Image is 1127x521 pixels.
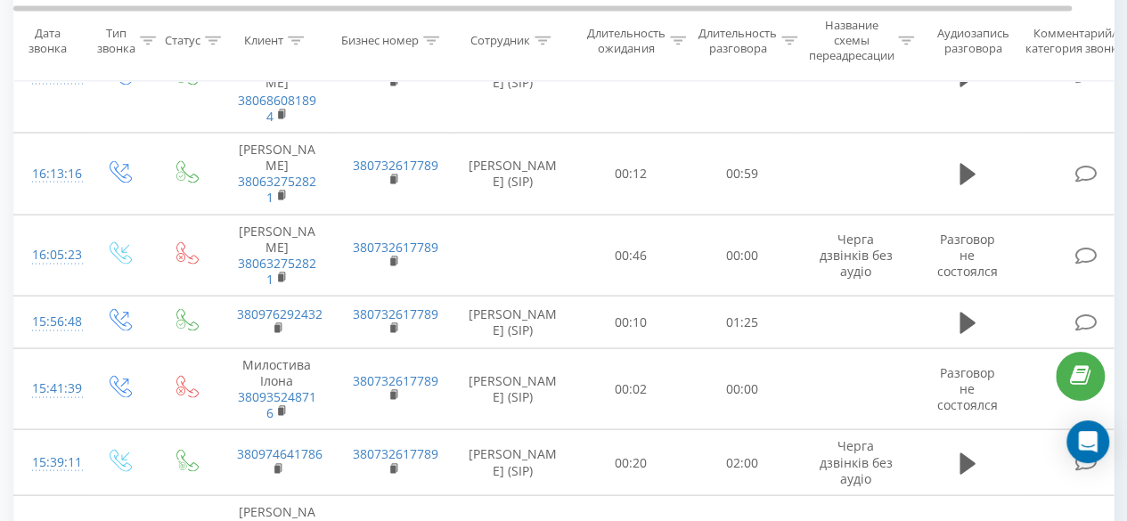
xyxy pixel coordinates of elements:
div: Клиент [244,34,283,49]
td: 02:00 [687,429,798,495]
a: 380732617789 [353,238,438,255]
td: 00:00 [687,347,798,429]
span: Разговор не состоялся [937,230,998,279]
td: 00:46 [576,214,687,296]
td: 00:00 [687,214,798,296]
div: 15:39:11 [32,444,68,479]
div: Длительность разговора [698,26,777,56]
a: 380935248716 [238,387,316,420]
td: [PERSON_NAME] (SIP) [451,347,576,429]
div: Сотрудник [470,34,530,49]
div: Бизнес номер [341,34,419,49]
a: 380732617789 [353,444,438,461]
a: 380976292432 [237,305,323,322]
div: 16:13:16 [32,156,68,191]
td: [PERSON_NAME] (SIP) [451,132,576,214]
a: 380632752821 [238,254,316,287]
a: 380632752821 [238,172,316,205]
td: Черга дзвінків без аудіо [798,429,914,495]
td: Милостива Ілона [219,347,335,429]
a: 380732617789 [353,371,438,388]
div: Статус [165,34,200,49]
td: 00:20 [576,429,687,495]
div: Название схемы переадресации [808,19,894,64]
td: [PERSON_NAME] [219,214,335,296]
td: [PERSON_NAME] (SIP) [451,429,576,495]
td: 00:02 [576,347,687,429]
td: Черга дзвінків без аудіо [798,214,914,296]
td: 00:10 [576,296,687,347]
div: Open Intercom Messenger [1066,420,1109,463]
a: 380732617789 [353,305,438,322]
div: 15:56:48 [32,304,68,338]
div: Тип звонка [97,26,135,56]
a: 380686081894 [238,91,316,124]
div: Длительность ожидания [587,26,666,56]
div: Комментарий/категория звонка [1023,26,1127,56]
a: 380732617789 [353,156,438,173]
td: [PERSON_NAME] [219,132,335,214]
div: 16:05:23 [32,237,68,272]
td: [PERSON_NAME] (SIP) [451,296,576,347]
div: Аудиозапись разговора [929,26,1016,56]
div: Дата звонка [14,26,80,56]
td: 00:59 [687,132,798,214]
span: Разговор не состоялся [937,363,998,412]
a: 380974641786 [237,444,323,461]
td: 01:25 [687,296,798,347]
td: 00:12 [576,132,687,214]
div: 15:41:39 [32,370,68,405]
